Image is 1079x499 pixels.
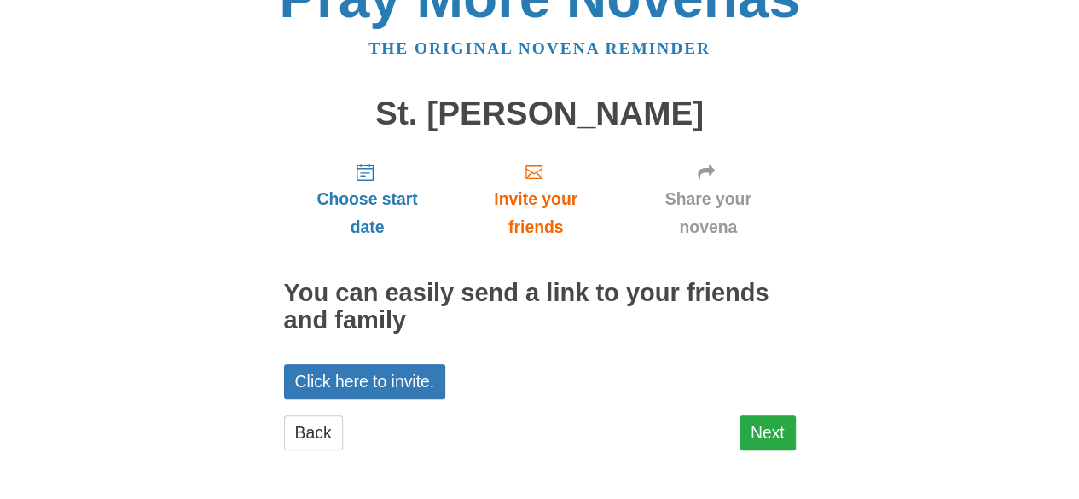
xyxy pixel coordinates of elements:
[301,185,434,241] span: Choose start date
[368,39,711,57] a: The original novena reminder
[284,148,451,250] a: Choose start date
[284,96,796,132] h1: St. [PERSON_NAME]
[740,415,796,450] a: Next
[284,364,446,399] a: Click here to invite.
[621,148,796,250] a: Share your novena
[284,280,796,334] h2: You can easily send a link to your friends and family
[284,415,343,450] a: Back
[450,148,620,250] a: Invite your friends
[638,185,779,241] span: Share your novena
[467,185,603,241] span: Invite your friends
